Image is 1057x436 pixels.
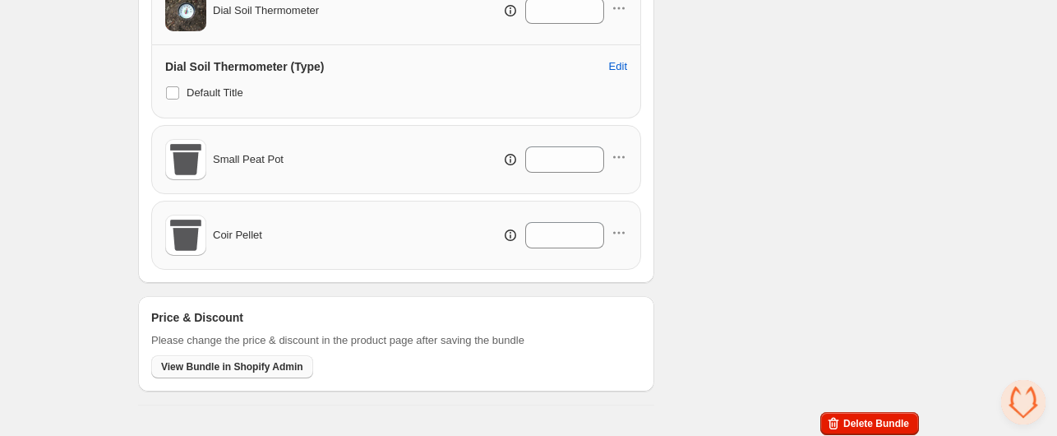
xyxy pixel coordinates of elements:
span: Small Peat Pot [213,151,284,168]
img: Small Peat Pot [165,139,206,180]
img: Coir Pellet [165,215,206,256]
span: View Bundle in Shopify Admin [161,360,303,373]
h3: Price & Discount [151,309,243,326]
button: Delete Bundle [820,412,919,435]
span: Coir Pellet [213,227,262,244]
span: Dial Soil Thermometer [213,2,319,19]
div: Open chat [1001,380,1045,424]
span: Please change the price & discount in the product page after saving the bundle [151,332,524,349]
span: Default Title [187,86,243,99]
span: Edit [609,60,627,73]
h3: Dial Soil Thermometer (Type) [165,58,324,75]
button: View Bundle in Shopify Admin [151,355,313,378]
span: Delete Bundle [843,417,909,430]
button: Edit [599,53,637,80]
